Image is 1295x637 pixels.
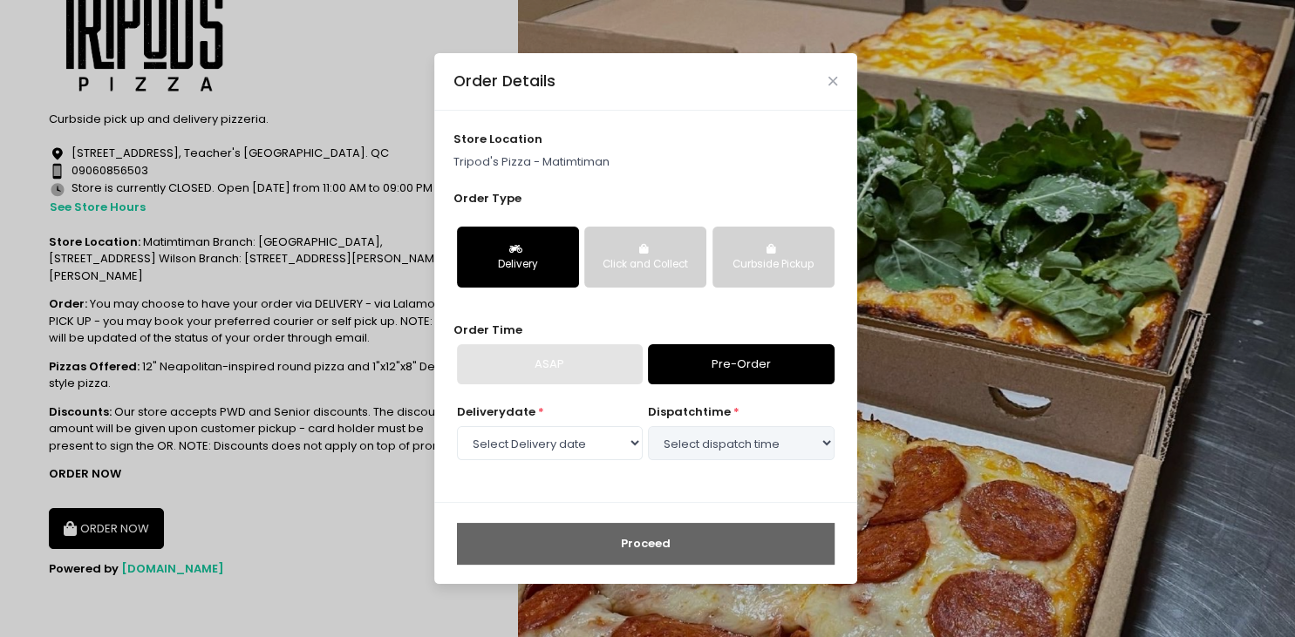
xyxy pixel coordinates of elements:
[453,70,555,92] div: Order Details
[453,131,542,147] span: store location
[453,190,521,207] span: Order Type
[648,403,731,420] span: dispatch time
[457,403,535,420] span: Delivery date
[725,257,822,273] div: Curbside Pickup
[457,523,835,565] button: Proceed
[457,227,579,288] button: Delivery
[596,257,694,273] div: Click and Collect
[584,227,706,288] button: Click and Collect
[712,227,835,288] button: Curbside Pickup
[469,257,567,273] div: Delivery
[453,153,837,171] p: Tripod's Pizza - Matimtiman
[453,322,522,338] span: Order Time
[828,77,837,85] button: Close
[648,344,834,384] a: Pre-Order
